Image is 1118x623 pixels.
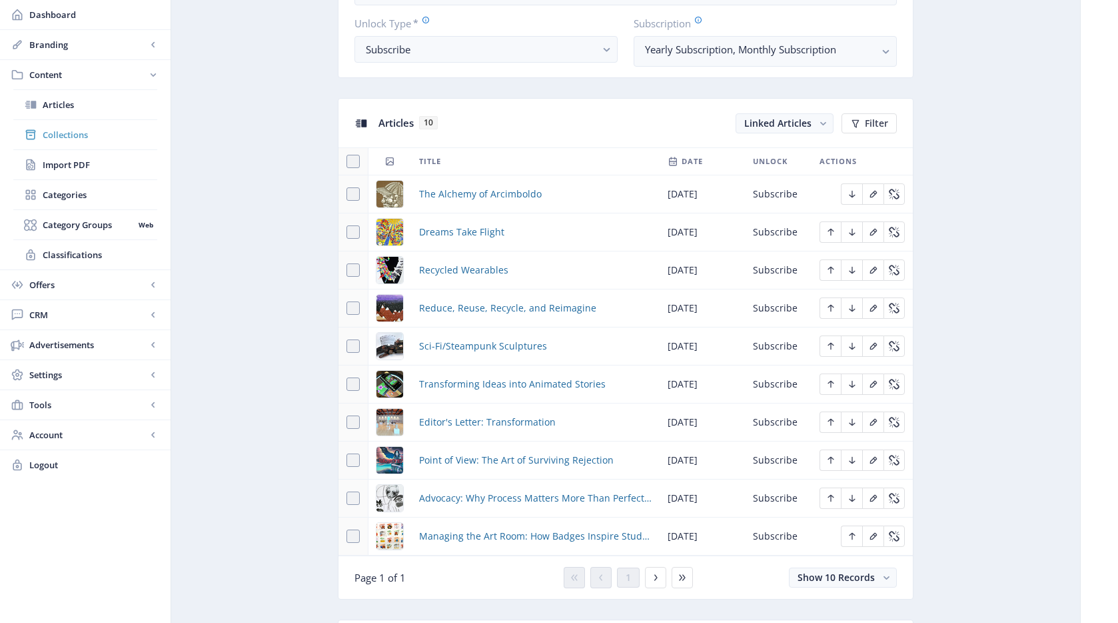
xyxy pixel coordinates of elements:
[376,371,403,398] img: 543ab4b6-a176-4e55-b592-a78939891bfb.png
[660,366,745,404] td: [DATE]
[820,153,857,169] span: Actions
[744,117,812,129] span: Linked Articles
[789,568,897,588] button: Show 10 Records
[736,113,834,133] button: Linked Articles
[13,90,157,119] a: Articles
[862,491,883,504] a: Edit page
[841,339,862,352] a: Edit page
[660,328,745,366] td: [DATE]
[626,572,631,583] span: 1
[376,333,403,360] img: 977cf53c-7313-4220-b8ae-f3bcedf571ff.png
[883,491,905,504] a: Edit page
[13,210,157,239] a: Category GroupsWeb
[682,153,703,169] span: Date
[660,251,745,289] td: [DATE]
[745,404,812,442] td: Subscribe
[29,458,160,472] span: Logout
[862,263,883,275] a: Edit page
[745,442,812,480] td: Subscribe
[29,428,147,442] span: Account
[841,113,897,133] button: Filter
[660,442,745,480] td: [DATE]
[43,128,157,141] span: Collections
[376,257,403,283] img: f461366e-7a75-4148-aa08-7eb66f09917f.png
[660,518,745,556] td: [DATE]
[820,225,841,237] a: Edit page
[745,366,812,404] td: Subscribe
[29,68,147,81] span: Content
[883,339,905,352] a: Edit page
[660,289,745,328] td: [DATE]
[753,153,788,169] span: Unlock
[419,262,508,278] a: Recycled Wearables
[820,377,841,390] a: Edit page
[29,38,147,51] span: Branding
[419,338,547,354] a: Sci-Fi/Steampunk Sculptures
[43,98,157,111] span: Articles
[883,225,905,237] a: Edit page
[862,529,883,542] a: Edit page
[419,224,504,240] a: Dreams Take Flight
[862,339,883,352] a: Edit page
[660,480,745,518] td: [DATE]
[29,368,147,382] span: Settings
[13,120,157,149] a: Collections
[354,36,618,63] button: Subscribe
[43,248,157,261] span: Classifications
[841,529,862,542] a: Edit page
[29,278,147,291] span: Offers
[841,415,862,428] a: Edit page
[13,150,157,179] a: Import PDF
[376,485,403,512] img: 53b0c4e5-6498-45ff-a283-1c8969e276c7.png
[883,415,905,428] a: Edit page
[419,528,652,544] a: Managing the Art Room: How Badges Inspire Student Choice
[419,490,652,506] a: Advocacy: Why Process Matters More Than Perfection
[29,308,147,322] span: CRM
[841,263,862,275] a: Edit page
[354,16,607,31] label: Unlock Type
[419,116,438,129] span: 10
[338,98,913,600] app-collection-view: Articles
[745,480,812,518] td: Subscribe
[862,301,883,314] a: Edit page
[745,213,812,251] td: Subscribe
[745,251,812,289] td: Subscribe
[862,187,883,199] a: Edit page
[376,295,403,322] img: 0fcf7765-70de-42ec-8e54-3f7547660dea.png
[660,213,745,251] td: [DATE]
[862,453,883,466] a: Edit page
[798,571,875,584] span: Show 10 Records
[419,300,596,316] a: Reduce, Reuse, Recycle, and Reimagine
[634,36,897,67] button: Yearly Subscription, Monthly Subscription
[883,453,905,466] a: Edit page
[745,289,812,328] td: Subscribe
[43,188,157,201] span: Categories
[820,491,841,504] a: Edit page
[841,491,862,504] a: Edit page
[29,8,160,21] span: Dashboard
[820,301,841,314] a: Edit page
[883,529,905,542] a: Edit page
[862,415,883,428] a: Edit page
[820,415,841,428] a: Edit page
[43,158,157,171] span: Import PDF
[419,186,542,202] a: The Alchemy of Arcimboldo
[419,376,606,392] a: Transforming Ideas into Animated Stories
[883,301,905,314] a: Edit page
[419,452,614,468] span: Point of View: The Art of Surviving Rejection
[376,523,403,550] img: f62855ae-08c7-4923-8019-e59a10bdf608.png
[660,404,745,442] td: [DATE]
[354,571,406,584] span: Page 1 of 1
[13,180,157,209] a: Categories
[376,219,403,245] img: bb4a55ce-aa25-44e2-9ba7-07bda3f378e5.png
[376,409,403,436] img: 56795fdd-fab3-4191-bae5-a2023e4ccb48.png
[419,414,556,430] span: Editor's Letter: Transformation
[883,187,905,199] a: Edit page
